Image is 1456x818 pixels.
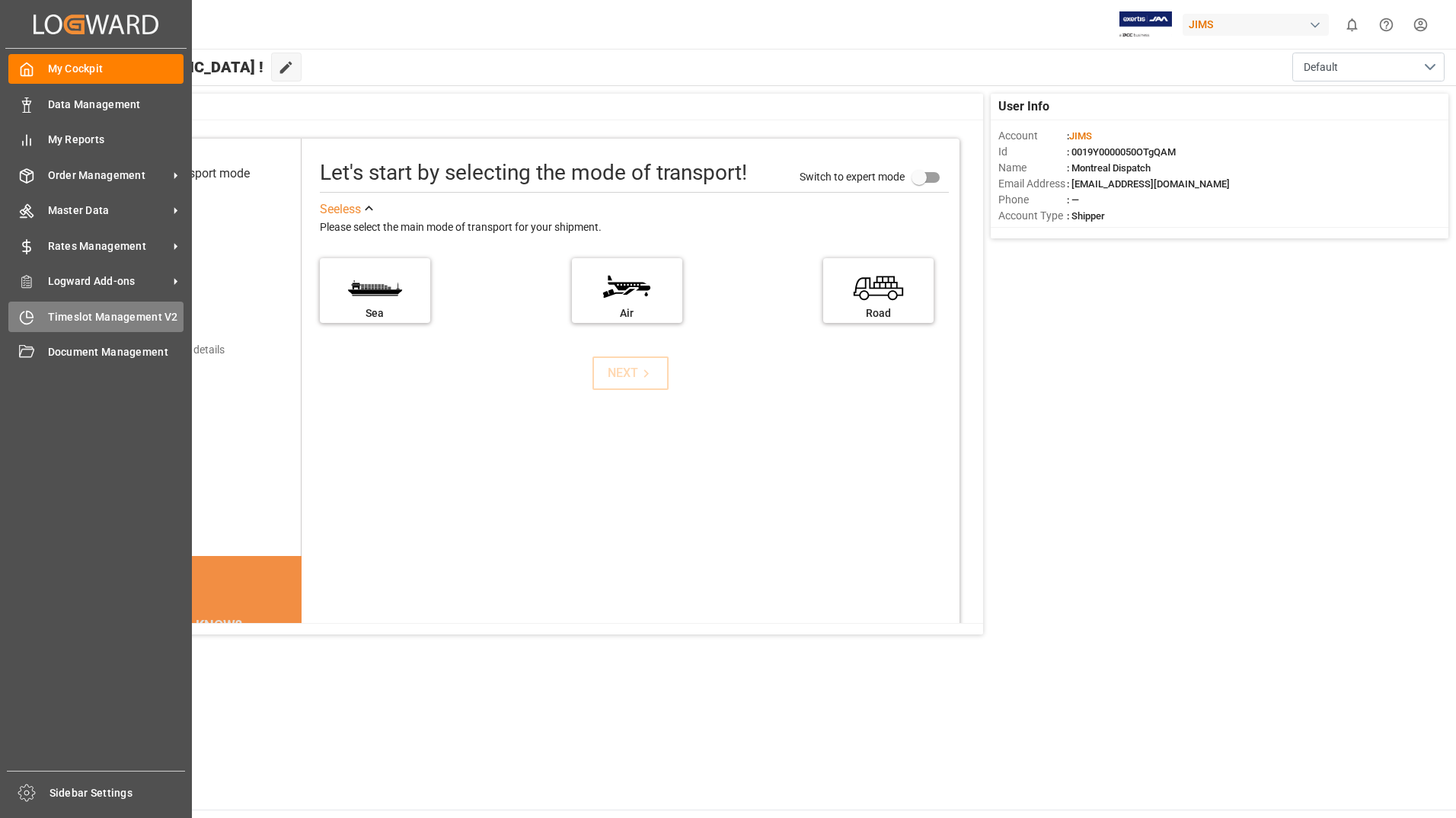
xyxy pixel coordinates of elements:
[1067,130,1092,142] span: :
[320,219,949,237] div: Please select the main mode of transport for your shipment.
[320,200,361,219] div: See less
[998,208,1067,224] span: Account Type
[48,309,184,325] span: Timeslot Management V2
[998,128,1067,144] span: Account
[1119,11,1172,38] img: Exertis%20JAM%20-%20Email%20Logo.jpg_1722504956.jpg
[63,53,263,81] span: Hello [GEOGRAPHIC_DATA] !
[48,238,168,254] span: Rates Management
[592,356,669,390] button: NEXT
[1067,178,1230,190] span: : [EMAIL_ADDRESS][DOMAIN_NAME]
[327,305,423,321] div: Sea
[998,192,1067,208] span: Phone
[800,170,905,182] span: Switch to expert mode
[48,132,184,148] span: My Reports
[320,157,747,189] div: Let's start by selecting the mode of transport!
[831,305,926,321] div: Road
[1304,59,1338,75] span: Default
[1292,53,1445,81] button: open menu
[48,168,168,184] span: Order Management
[48,273,168,289] span: Logward Add-ons
[998,160,1067,176] span: Name
[1067,162,1151,174] span: : Montreal Dispatch
[580,305,675,321] div: Air
[49,785,186,801] span: Sidebar Settings
[998,97,1049,116] span: User Info
[1067,146,1176,158] span: : 0019Y0000050OTgQAM
[1067,194,1079,206] span: : —
[8,302,184,331] a: Timeslot Management V2
[48,344,184,360] span: Document Management
[608,364,654,382] div: NEXT
[48,203,168,219] span: Master Data
[8,54,184,84] a: My Cockpit
[998,144,1067,160] span: Id
[998,176,1067,192] span: Email Address
[129,342,225,358] div: Add shipping details
[1067,210,1105,222] span: : Shipper
[48,61,184,77] span: My Cockpit
[1069,130,1092,142] span: JIMS
[8,89,184,119] a: Data Management
[48,97,184,113] span: Data Management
